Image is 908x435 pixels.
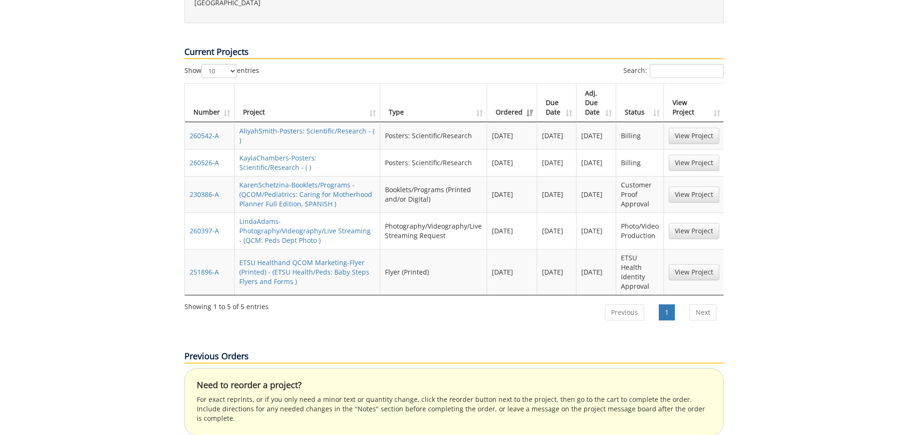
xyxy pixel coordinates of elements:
th: Project: activate to sort column ascending [235,84,380,122]
td: Booklets/Programs (Printed and/or Digital) [380,176,487,213]
a: AliyahSmith-Posters: Scientific/Research - ( ) [239,126,375,145]
th: Adj. Due Date: activate to sort column ascending [576,84,616,122]
td: [DATE] [487,213,537,249]
th: Due Date: activate to sort column ascending [537,84,577,122]
td: Posters: Scientific/Research [380,122,487,149]
a: KaylaChambers-Posters: Scientific/Research - ( ) [239,153,316,172]
a: View Project [669,223,719,239]
a: 260397-A [190,226,219,235]
td: [DATE] [537,249,577,295]
a: KarenSchetzina-Booklets/Programs - (QCOM/Pediatrics: Caring for Motherhood Planner Full Edition, ... [239,180,372,208]
h4: Need to reorder a project? [197,381,711,390]
a: 260542-A [190,131,219,140]
th: View Project: activate to sort column ascending [664,84,724,122]
a: 251896-A [190,267,219,276]
p: Previous Orders [184,350,724,364]
label: Show entries [184,64,259,78]
a: 230386-A [190,190,219,199]
a: Previous [605,304,644,320]
td: Photo/Video Production [616,213,664,249]
td: [DATE] [487,149,537,176]
td: Photography/Videography/Live Streaming Request [380,213,487,249]
a: LindaAdams-Photography/Videography/Live Streaming - (QCM: Peds Dept Photo ) [239,217,371,245]
a: 260526-A [190,158,219,167]
td: Posters: Scientific/Research [380,149,487,176]
td: [DATE] [576,149,616,176]
a: 1 [659,304,675,320]
td: [DATE] [537,213,577,249]
td: [DATE] [576,122,616,149]
td: ETSU Health Identity Approval [616,249,664,295]
input: Search: [650,64,724,78]
td: [DATE] [537,149,577,176]
a: View Project [669,186,719,203]
td: Billing [616,149,664,176]
a: View Project [669,264,719,280]
label: Search: [623,64,724,78]
td: [DATE] [487,122,537,149]
td: [DATE] [576,176,616,213]
td: [DATE] [576,213,616,249]
select: Showentries [201,64,237,78]
td: [DATE] [576,249,616,295]
td: Billing [616,122,664,149]
th: Type: activate to sort column ascending [380,84,487,122]
td: [DATE] [487,249,537,295]
th: Status: activate to sort column ascending [616,84,664,122]
td: [DATE] [537,176,577,213]
td: [DATE] [487,176,537,213]
td: Customer Proof Approval [616,176,664,213]
a: ETSU Healthand QCOM Marketing-Flyer (Printed) - (ETSU Health/Peds: Baby Steps Flyers and Forms ) [239,258,369,286]
div: Showing 1 to 5 of 5 entries [184,298,269,311]
td: Flyer (Printed) [380,249,487,295]
p: Current Projects [184,46,724,59]
th: Ordered: activate to sort column ascending [487,84,537,122]
th: Number: activate to sort column ascending [185,84,235,122]
a: View Project [669,155,719,171]
td: [DATE] [537,122,577,149]
a: View Project [669,128,719,144]
a: Next [690,304,716,320]
p: For exact reprints, or if you only need a minor text or quantity change, click the reorder button... [197,395,711,423]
